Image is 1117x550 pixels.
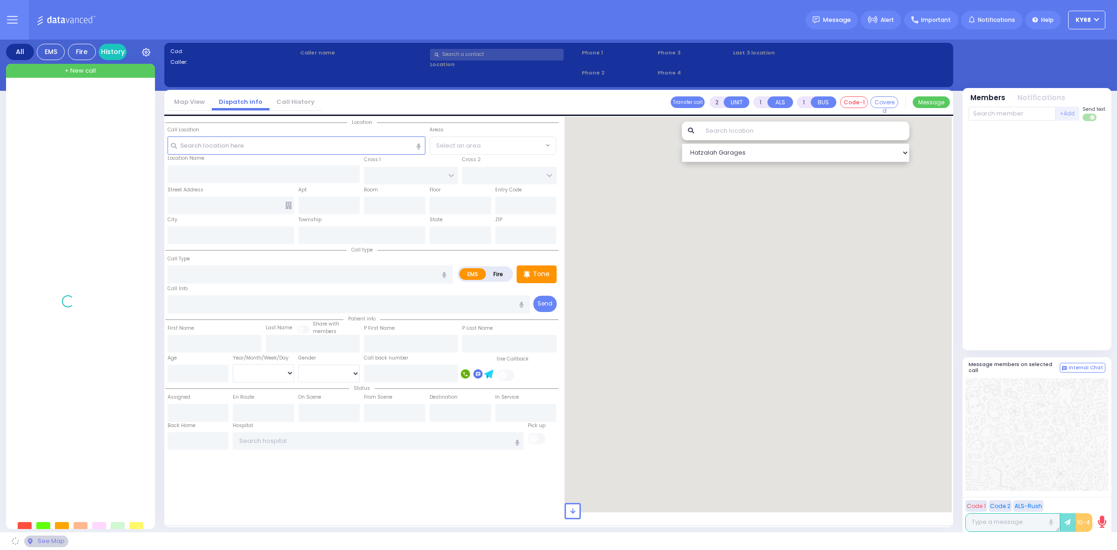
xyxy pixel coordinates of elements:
label: Gender [298,354,316,362]
label: Fire [485,268,511,280]
input: Search a contact [430,49,564,61]
span: Select an area [436,141,481,150]
p: Tone [533,269,550,279]
label: Back Home [168,422,195,429]
label: Cross 2 [462,156,481,163]
div: Fire [68,44,96,60]
span: Other building occupants [285,202,292,209]
button: Code-1 [840,96,868,108]
label: EMS [459,268,486,280]
span: Phone 4 [658,69,730,77]
label: Street Address [168,186,203,194]
a: Dispatch info [212,97,269,106]
label: Township [298,216,322,224]
input: Search hospital [233,432,524,450]
button: Covered [870,96,898,108]
button: ALS [767,96,793,108]
span: members [313,328,336,335]
label: On Scene [298,394,321,401]
label: Cad: [170,48,297,55]
label: Last 3 location [733,49,840,57]
button: Code 2 [989,500,1012,512]
input: Search member [969,107,1056,121]
span: Phone 1 [582,49,654,57]
button: Code 1 [965,500,987,512]
small: Share with [313,320,339,327]
label: In Service [495,394,519,401]
a: Call History [269,97,322,106]
label: Caller name [300,49,427,57]
label: Entry Code [495,186,522,194]
button: Message [913,96,950,108]
label: Call Info [168,285,188,292]
label: Assigned [168,394,190,401]
span: Message [823,15,851,25]
span: + New call [65,66,96,75]
span: Notifications [978,16,1015,24]
label: Pick up [528,422,545,429]
label: Hospital [233,422,253,429]
span: Internal Chat [1069,365,1103,371]
label: Use Callback [497,355,529,363]
input: Search location here [168,136,425,154]
label: From Scene [364,394,392,401]
label: City [168,216,177,224]
button: Send [533,296,557,312]
span: Help [1041,16,1054,24]
label: Call Type [168,255,190,263]
span: Location [347,119,377,126]
label: P Last Name [462,325,493,332]
h5: Message members on selected call [969,361,1060,373]
span: Alert [881,16,894,24]
button: ky68 [1068,11,1105,29]
label: Destination [430,394,458,401]
a: History [99,44,127,60]
label: Call back number [364,354,408,362]
button: ALS-Rush [1013,500,1043,512]
div: Year/Month/Week/Day [233,354,294,362]
button: Notifications [1017,93,1065,103]
button: Internal Chat [1060,363,1105,373]
span: Important [921,16,951,24]
label: P First Name [364,325,395,332]
span: ky68 [1076,16,1091,24]
button: Transfer call [671,96,705,108]
label: Last Name [266,324,292,332]
img: Logo [37,14,99,26]
label: Areas [430,126,444,134]
label: Floor [430,186,441,194]
button: Members [970,93,1005,103]
span: Status [349,385,375,392]
label: En Route [233,394,254,401]
label: Cross 1 [364,156,381,163]
span: Phone 3 [658,49,730,57]
label: State [430,216,443,224]
label: ZIP [495,216,502,224]
label: Turn off text [1083,113,1097,122]
label: Location Name [168,155,204,162]
input: Search location [700,122,909,140]
label: Room [364,186,378,194]
label: First Name [168,325,194,332]
label: Caller: [170,58,297,66]
span: Call type [347,246,377,253]
div: EMS [37,44,65,60]
div: All [6,44,34,60]
label: Apt [298,186,307,194]
span: Patient info [343,315,380,322]
div: See map [24,536,68,547]
button: UNIT [724,96,749,108]
label: Call Location [168,126,199,134]
button: BUS [811,96,836,108]
span: Phone 2 [582,69,654,77]
label: Age [168,354,177,362]
a: Map View [167,97,212,106]
span: Send text [1083,106,1105,113]
img: comment-alt.png [1062,366,1067,371]
label: Location [430,61,579,68]
img: message.svg [813,16,820,23]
